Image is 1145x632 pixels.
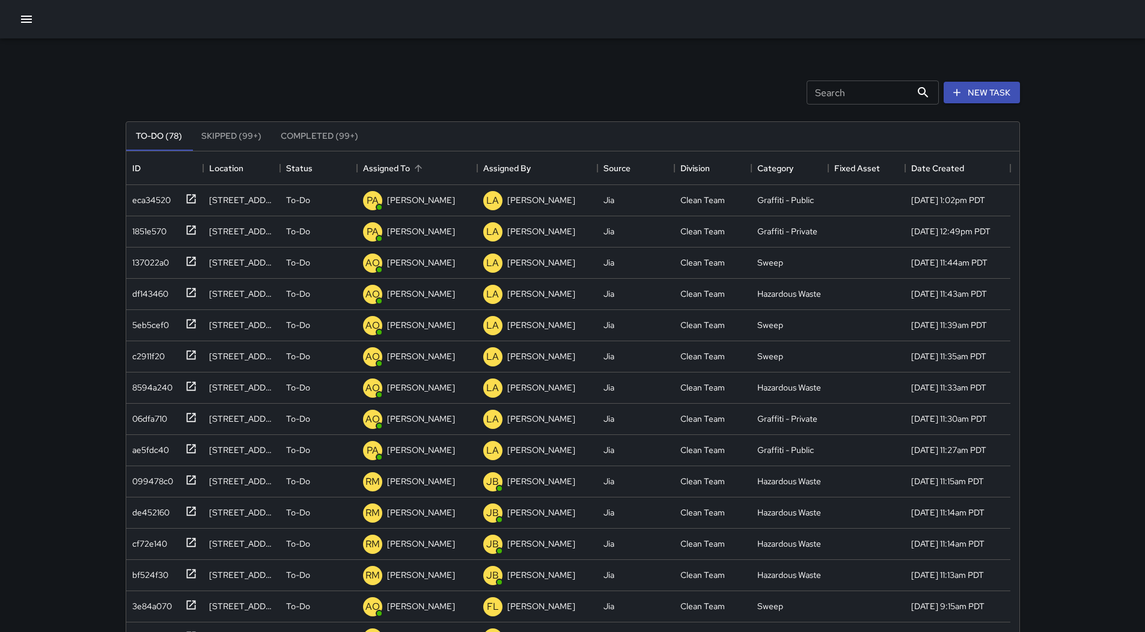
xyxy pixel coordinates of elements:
[127,377,173,393] div: 8594a240
[209,194,274,206] div: 22 Franklin Street
[680,225,725,237] div: Clean Team
[603,194,614,206] div: Jia
[486,256,499,270] p: LA
[757,381,821,393] div: Hazardous Waste
[487,600,499,614] p: FL
[680,475,725,487] div: Clean Team
[387,257,455,269] p: [PERSON_NAME]
[757,569,821,581] div: Hazardous Waste
[911,506,985,518] div: 9/9/2025, 11:14am PDT
[286,194,310,206] p: To-Do
[367,225,379,239] p: PA
[127,439,169,456] div: ae5fdc40
[911,194,985,206] div: 9/9/2025, 1:02pm PDT
[286,350,310,362] p: To-Do
[209,151,243,185] div: Location
[680,194,725,206] div: Clean Team
[477,151,597,185] div: Assigned By
[486,537,499,551] p: JB
[507,225,575,237] p: [PERSON_NAME]
[387,475,455,487] p: [PERSON_NAME]
[286,538,310,550] p: To-Do
[286,319,310,331] p: To-Do
[209,538,274,550] div: 101 Polk Street
[209,225,274,237] div: 76a Page Street
[680,569,725,581] div: Clean Team
[828,151,905,185] div: Fixed Asset
[680,538,725,550] div: Clean Team
[127,470,173,487] div: 099478c0
[365,537,380,551] p: RM
[911,257,988,269] div: 9/9/2025, 11:44am PDT
[483,151,531,185] div: Assigned By
[603,569,614,581] div: Jia
[271,122,368,151] button: Completed (99+)
[209,444,274,456] div: 301 Grove Street
[367,443,379,458] p: PA
[911,225,991,237] div: 9/9/2025, 12:49pm PDT
[486,381,499,395] p: LA
[911,350,986,362] div: 9/9/2025, 11:35am PDT
[486,193,499,208] p: LA
[365,287,380,302] p: AO
[905,151,1010,185] div: Date Created
[127,220,166,237] div: 1851e570
[127,314,169,331] div: 5eb5cef0
[387,194,455,206] p: [PERSON_NAME]
[507,288,575,300] p: [PERSON_NAME]
[757,350,783,362] div: Sweep
[507,257,575,269] p: [PERSON_NAME]
[486,287,499,302] p: LA
[680,381,725,393] div: Clean Team
[757,600,783,612] div: Sweep
[127,345,165,362] div: c2911f20
[365,318,380,333] p: AO
[507,538,575,550] p: [PERSON_NAME]
[387,225,455,237] p: [PERSON_NAME]
[834,151,880,185] div: Fixed Asset
[680,257,725,269] div: Clean Team
[280,151,357,185] div: Status
[757,319,783,331] div: Sweep
[203,151,280,185] div: Location
[757,151,793,185] div: Category
[680,350,725,362] div: Clean Team
[387,350,455,362] p: [PERSON_NAME]
[597,151,674,185] div: Source
[674,151,751,185] div: Division
[387,413,455,425] p: [PERSON_NAME]
[507,569,575,581] p: [PERSON_NAME]
[603,288,614,300] div: Jia
[680,413,725,425] div: Clean Team
[127,189,171,206] div: eca34520
[365,256,380,270] p: AO
[507,319,575,331] p: [PERSON_NAME]
[507,444,575,456] p: [PERSON_NAME]
[365,600,380,614] p: AO
[757,288,821,300] div: Hazardous Waste
[286,506,310,518] p: To-Do
[192,122,271,151] button: Skipped (99+)
[387,288,455,300] p: [PERSON_NAME]
[209,381,274,393] div: 380 Fulton Street
[209,475,274,487] div: 125 Hayes Street
[507,381,575,393] p: [PERSON_NAME]
[486,412,499,427] p: LA
[603,413,614,425] div: Jia
[387,381,455,393] p: [PERSON_NAME]
[603,506,614,518] div: Jia
[507,475,575,487] p: [PERSON_NAME]
[127,252,169,269] div: 137022a0
[911,475,984,487] div: 9/9/2025, 11:15am PDT
[127,595,172,612] div: 3e84a070
[603,257,614,269] div: Jia
[209,506,274,518] div: 101 Polk Street
[367,193,379,208] p: PA
[365,381,380,395] p: AO
[911,381,986,393] div: 9/9/2025, 11:33am PDT
[365,506,380,520] p: RM
[486,506,499,520] p: JB
[603,151,631,185] div: Source
[286,569,310,581] p: To-Do
[209,288,274,300] div: 365 Grove Street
